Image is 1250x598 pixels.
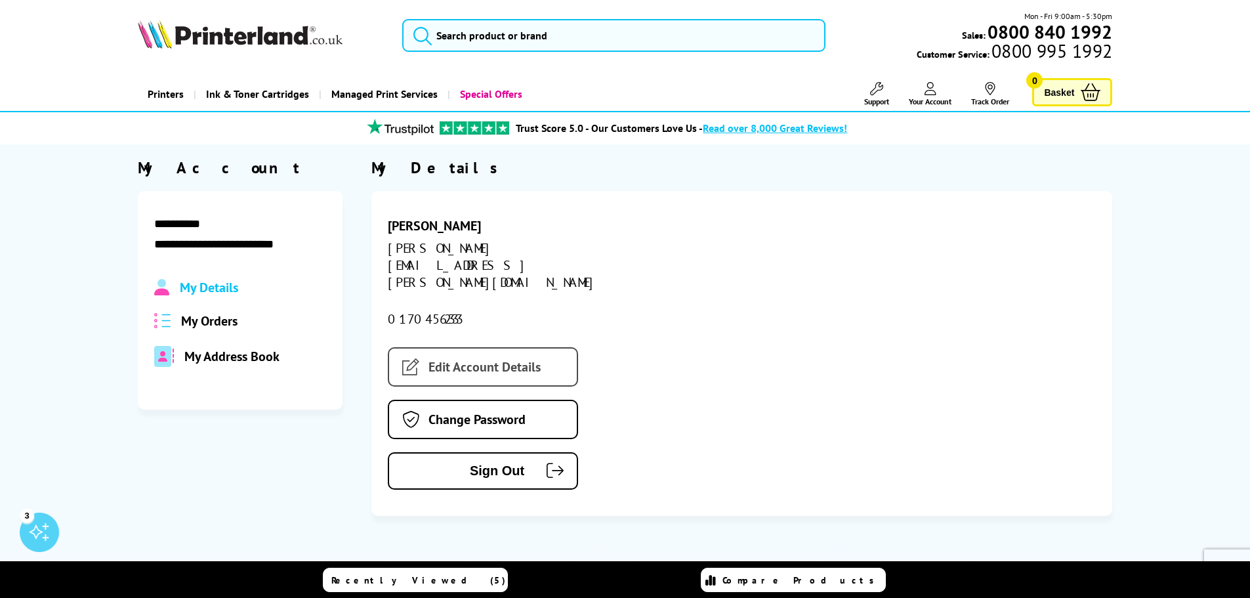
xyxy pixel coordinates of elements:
div: [PERSON_NAME] [388,217,621,234]
div: My Details [371,158,1112,178]
img: Profile.svg [154,279,169,296]
img: Printerland Logo [138,20,343,49]
div: [PERSON_NAME][EMAIL_ADDRESS][PERSON_NAME][DOMAIN_NAME] [388,240,621,291]
a: Your Account [909,82,951,106]
a: Printers [138,77,194,111]
img: address-book-duotone-solid.svg [154,346,174,367]
a: Managed Print Services [319,77,448,111]
div: 01704562333 [388,310,621,328]
a: Change Password [388,400,578,439]
span: Read over 8,000 Great Reviews! [703,121,847,135]
img: all-order.svg [154,313,171,328]
span: Customer Service: [917,45,1112,60]
a: Basket 0 [1032,78,1112,106]
span: Sales: [962,29,986,41]
span: Recently Viewed (5) [331,574,506,586]
span: My Address Book [184,348,280,365]
span: Ink & Toner Cartridges [206,77,309,111]
a: Trust Score 5.0 - Our Customers Love Us -Read over 8,000 Great Reviews! [516,121,847,135]
span: 0800 995 1992 [990,45,1112,57]
a: Support [864,82,889,106]
img: trustpilot rating [361,119,440,135]
b: 0800 840 1992 [988,20,1112,44]
h2: Why buy from us? [138,559,1113,579]
a: Special Offers [448,77,532,111]
a: Printerland Logo [138,20,386,51]
span: Mon - Fri 9:00am - 5:30pm [1024,10,1112,22]
a: Compare Products [701,568,886,592]
span: Basket [1044,83,1074,101]
div: 3 [20,508,34,523]
span: My Details [180,279,238,296]
img: trustpilot rating [440,121,509,135]
button: Sign Out [388,452,578,490]
a: 0800 840 1992 [986,26,1112,38]
input: Search product or brand [402,19,825,52]
a: Track Order [971,82,1009,106]
span: Compare Products [722,574,881,586]
span: 0 [1026,72,1043,89]
a: Edit Account Details [388,347,578,387]
a: Recently Viewed (5) [323,568,508,592]
span: Your Account [909,96,951,106]
a: Ink & Toner Cartridges [194,77,319,111]
div: My Account [138,158,343,178]
span: My Orders [181,312,238,330]
span: Sign Out [409,463,524,479]
span: Support [864,96,889,106]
